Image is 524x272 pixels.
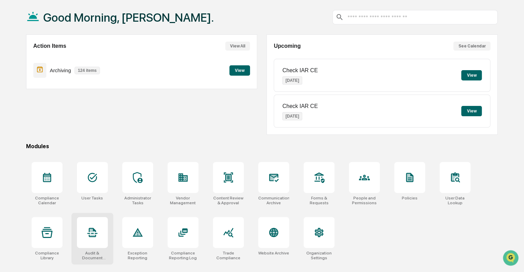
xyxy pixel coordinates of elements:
div: Compliance Reporting Log [168,251,198,260]
p: [DATE] [282,112,302,120]
p: 124 items [75,67,100,74]
a: View [229,67,250,73]
span: Preclearance [14,87,44,94]
a: 🔎Data Lookup [4,97,46,109]
div: Forms & Requests [304,196,334,205]
div: Audit & Document Logs [77,251,108,260]
button: See Calendar [453,42,490,51]
div: User Tasks [81,196,103,200]
p: Check IAR CE [282,103,318,109]
div: Organization Settings [304,251,334,260]
h1: Good Morning, [PERSON_NAME]. [43,11,214,24]
p: [DATE] [282,76,302,85]
div: Start new chat [23,53,113,59]
span: Attestations [57,87,85,94]
img: 1746055101610-c473b297-6a78-478c-a979-82029cc54cd1 [7,53,19,65]
div: 🖐️ [7,87,12,93]
div: Policies [402,196,418,200]
div: We're available if you need us! [23,59,87,65]
div: Content Review & Approval [213,196,244,205]
span: Pylon [68,117,83,122]
div: 🗄️ [50,87,55,93]
div: Compliance Calendar [32,196,62,205]
h2: Upcoming [274,43,300,49]
button: View [461,106,482,116]
p: How can we help? [7,14,125,25]
a: 🖐️Preclearance [4,84,47,96]
p: Archiving [50,67,71,73]
div: Communications Archive [258,196,289,205]
a: 🗄️Attestations [47,84,88,96]
div: Administrator Tasks [122,196,153,205]
div: Modules [26,143,498,150]
div: Website Archive [258,251,289,255]
div: User Data Lookup [440,196,470,205]
span: Data Lookup [14,100,43,107]
div: People and Permissions [349,196,380,205]
p: Check IAR CE [282,67,318,74]
button: View [461,70,482,80]
div: 🔎 [7,100,12,106]
div: Trade Compliance [213,251,244,260]
div: Exception Reporting [122,251,153,260]
div: Vendor Management [168,196,198,205]
button: Start new chat [117,55,125,63]
div: Compliance Library [32,251,62,260]
a: Powered byPylon [48,116,83,122]
button: View [229,65,250,76]
h2: Action Items [33,43,66,49]
iframe: Open customer support [502,249,521,268]
button: View All [225,42,250,51]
